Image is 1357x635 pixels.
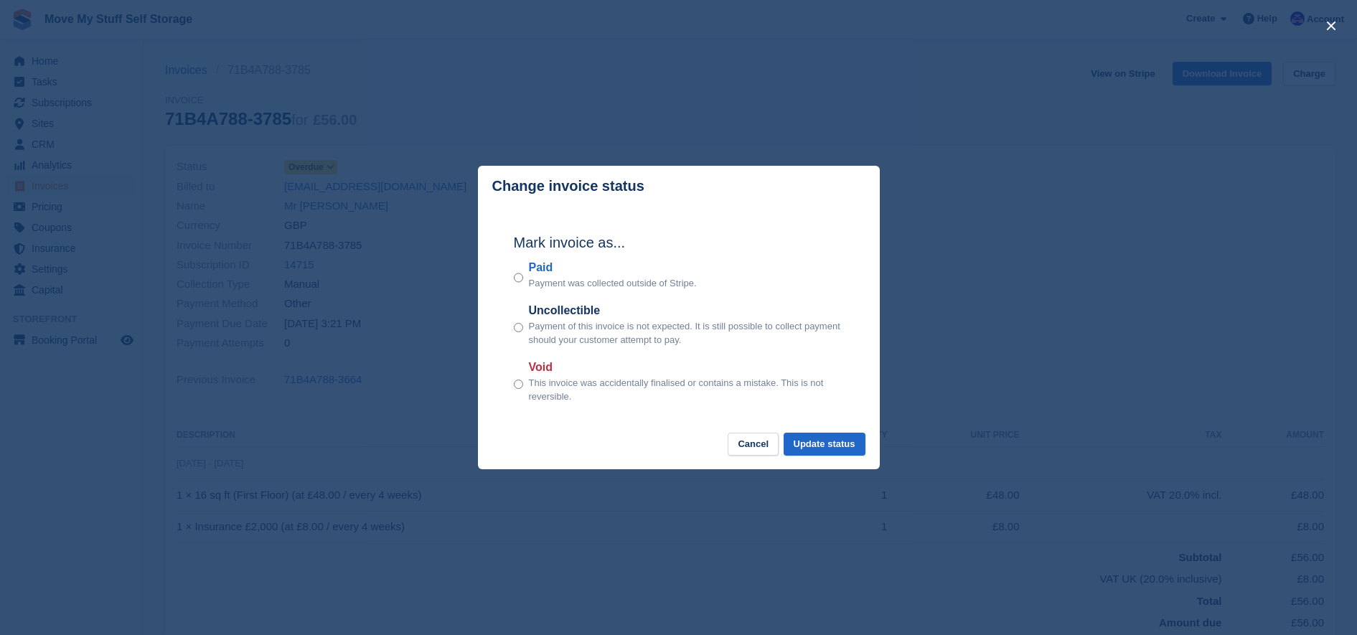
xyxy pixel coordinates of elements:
label: Uncollectible [529,302,844,319]
p: Payment was collected outside of Stripe. [529,276,697,291]
button: Update status [784,433,865,456]
h2: Mark invoice as... [514,232,844,253]
button: close [1320,14,1343,37]
p: This invoice was accidentally finalised or contains a mistake. This is not reversible. [529,376,844,404]
p: Change invoice status [492,178,644,194]
label: Void [529,359,844,376]
p: Payment of this invoice is not expected. It is still possible to collect payment should your cust... [529,319,844,347]
button: Cancel [728,433,779,456]
label: Paid [529,259,697,276]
